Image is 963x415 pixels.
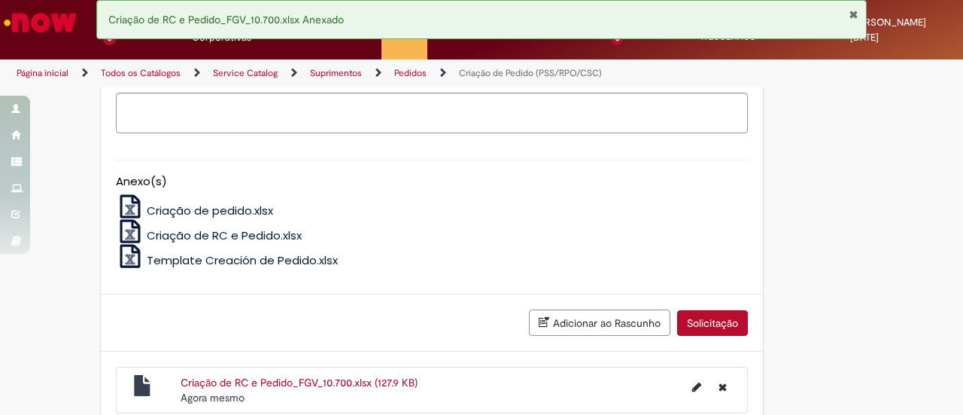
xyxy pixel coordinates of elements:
a: Service Catalog [213,67,278,79]
a: Todos os Catálogos [101,67,181,79]
ul: Trilhas de página [11,60,630,87]
button: Excluir Criação de RC e Pedido_FGV_10.700.xlsx [709,375,736,399]
a: Criação de pedido.xlsx [116,203,274,218]
span: Criação de RC e Pedido.xlsx [147,227,302,243]
a: Suprimentos [310,67,362,79]
img: ServiceNow [2,8,79,38]
a: Criação de Pedido (PSS/RPO/CSC) [459,67,602,79]
h5: Anexo(s) [116,175,748,188]
span: Template Creación de Pedido.xlsx [147,252,338,268]
span: [PERSON_NAME][DATE] [850,16,926,44]
a: Template Creación de Pedido.xlsx [116,252,339,268]
a: Criação de RC e Pedido.xlsx [116,227,302,243]
textarea: Descrição [116,93,748,133]
button: Editar nome de arquivo Criação de RC e Pedido_FGV_10.700.xlsx [683,375,710,399]
button: Adicionar ao Rascunho [529,310,670,336]
button: Solicitação [677,310,748,336]
span: Criação de pedido.xlsx [147,203,273,218]
span: Agora mesmo [181,391,245,404]
a: Pedidos [394,67,427,79]
a: Página inicial [17,67,68,79]
span: Criação de RC e Pedido_FGV_10.700.xlsx Anexado [108,13,344,26]
a: Criação de RC e Pedido_FGV_10.700.xlsx (127.9 KB) [181,376,418,389]
time: 29/09/2025 17:45:09 [181,391,245,404]
button: Fechar Notificação [849,8,858,20]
